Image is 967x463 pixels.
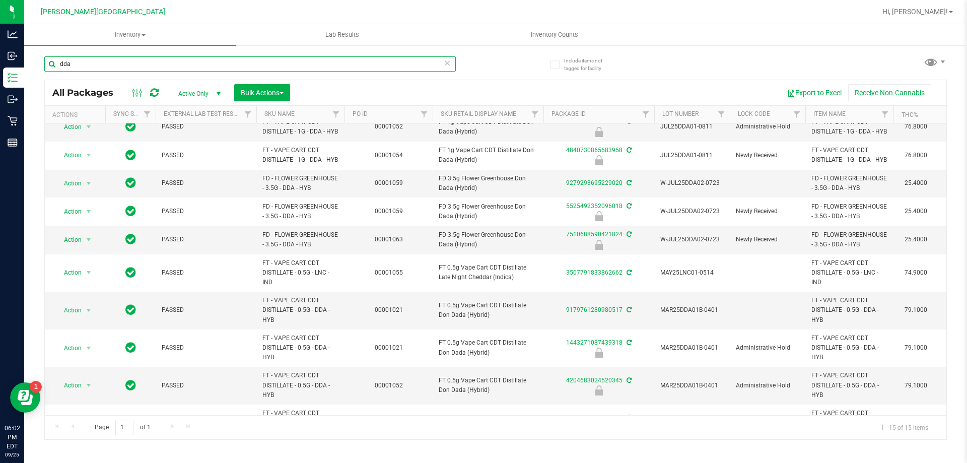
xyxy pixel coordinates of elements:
inline-svg: Reports [8,138,18,148]
span: Sync from Compliance System [625,414,632,421]
span: Action [55,303,82,317]
span: Sync from Compliance System [625,377,632,384]
span: select [83,266,95,280]
a: Lab Results [236,24,448,45]
span: select [83,233,95,247]
a: SKU Name [264,110,295,117]
span: In Sync [125,341,136,355]
a: Lot Number [662,110,699,117]
span: PASSED [162,151,250,160]
a: THC% [902,111,918,118]
span: FT - VAPE CART CDT DISTILLATE - 1G - DDA - HYB [811,146,887,165]
span: 25.4000 [900,232,932,247]
a: 4204683024520345 [566,377,623,384]
span: Hi, [PERSON_NAME]! [882,8,948,16]
span: 1 - 15 of 15 items [873,420,936,435]
span: PASSED [162,178,250,188]
a: Filter [877,106,893,123]
span: FD 3.5g Flower Greenhouse Don Dada (Hybrid) [439,174,537,193]
span: Sync from Compliance System [625,339,632,346]
a: PO ID [353,110,368,117]
button: Receive Non-Cannabis [848,84,931,101]
a: Filter [527,106,543,123]
a: 00001059 [375,179,403,186]
span: FT 0.5g Vape Cart CDT Distillate Don Dada (Hybrid) [439,414,537,433]
span: Sync from Compliance System [625,231,632,238]
a: Lock Code [738,110,770,117]
span: FT - VAPE CART CDT DISTILLATE - 0.5G - DDA - HYB [811,371,887,400]
span: FT 0.5g Vape Cart CDT Distillate Don Dada (Hybrid) [439,376,537,395]
span: 79.1000 [900,341,932,355]
a: 1443271087439318 [566,339,623,346]
span: FT 0.5g Vape Cart CDT Distillate Late Night Cheddar (Indica) [439,263,537,282]
inline-svg: Outbound [8,94,18,104]
span: In Sync [125,204,136,218]
div: Administrative Hold [542,127,656,137]
span: FD 3.5g Flower Greenhouse Don Dada (Hybrid) [439,202,537,221]
a: Filter [638,106,654,123]
span: Newly Received [736,151,799,160]
span: select [83,303,95,317]
span: Action [55,148,82,162]
a: Filter [713,106,730,123]
a: Sync Status [113,110,152,117]
div: Actions [52,111,101,118]
input: Search Package ID, Item Name, SKU, Lot or Part Number... [44,56,456,72]
span: JUL25DDA01-0811 [660,151,724,160]
span: Administrative Hold [736,343,799,353]
span: W-JUL25DDA02-0723 [660,178,724,188]
span: Action [55,266,82,280]
span: Lab Results [312,30,373,39]
span: FT 0.5g Vape Cart CDT Distillate Don Dada (Hybrid) [439,301,537,320]
span: FT - VAPE CART CDT DISTILLATE - 0.5G - DDA - HYB [811,296,887,325]
a: Sku Retail Display Name [441,110,516,117]
span: FD - FLOWER GREENHOUSE - 3.5G - DDA - HYB [811,230,887,249]
span: FT - VAPE CART CDT DISTILLATE - 1G - DDA - HYB [262,117,338,137]
span: 25.4000 [900,204,932,219]
span: PASSED [162,381,250,390]
span: MAY25LNC01-0514 [660,268,724,278]
span: In Sync [125,232,136,246]
a: Filter [789,106,805,123]
span: Sync from Compliance System [625,179,632,186]
span: FT - VAPE CART CDT DISTILLATE - 0.5G - DDA - HYB [262,409,338,438]
inline-svg: Analytics [8,29,18,39]
span: Action [55,378,82,392]
span: 79.1000 [900,303,932,317]
a: Inventory [24,24,236,45]
span: FT 0.5g Vape Cart CDT Distillate Don Dada (Hybrid) [439,338,537,357]
div: Newly Received [542,240,656,250]
span: Bulk Actions [241,89,284,97]
span: PASSED [162,343,250,353]
span: In Sync [125,378,136,392]
span: FT - VAPE CART CDT DISTILLATE - 0.5G - LNC - IND [811,258,887,288]
a: 3507791833862662 [566,269,623,276]
a: 00001059 [375,208,403,215]
p: 09/25 [5,451,20,458]
span: In Sync [125,266,136,280]
span: FD 3.5g Flower Greenhouse Don Dada (Hybrid) [439,230,537,249]
span: Action [55,120,82,134]
span: Action [55,233,82,247]
span: MAR25DDA01B-0401 [660,381,724,390]
span: Sync from Compliance System [625,269,632,276]
span: FT 1g Vape Cart CDT Distillate Don Dada (Hybrid) [439,146,537,165]
span: FT - VAPE CART CDT DISTILLATE - 0.5G - DDA - HYB [262,296,338,325]
span: PASSED [162,207,250,216]
span: Administrative Hold [736,381,799,390]
span: In Sync [125,148,136,162]
a: Inventory Counts [448,24,660,45]
span: W-JUL25DDA02-0723 [660,235,724,244]
span: FT - VAPE CART CDT DISTILLATE - 1G - DDA - HYB [262,146,338,165]
span: Newly Received [736,235,799,244]
span: Action [55,176,82,190]
span: Newly Received [736,207,799,216]
a: Filter [416,106,433,123]
a: Filter [139,106,156,123]
inline-svg: Inbound [8,51,18,61]
a: 00001055 [375,269,403,276]
span: FT - VAPE CART CDT DISTILLATE - 0.5G - DDA - HYB [811,334,887,363]
span: FD - FLOWER GREENHOUSE - 3.5G - DDA - HYB [811,174,887,193]
span: FD - FLOWER GREENHOUSE - 3.5G - DDA - HYB [262,202,338,221]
